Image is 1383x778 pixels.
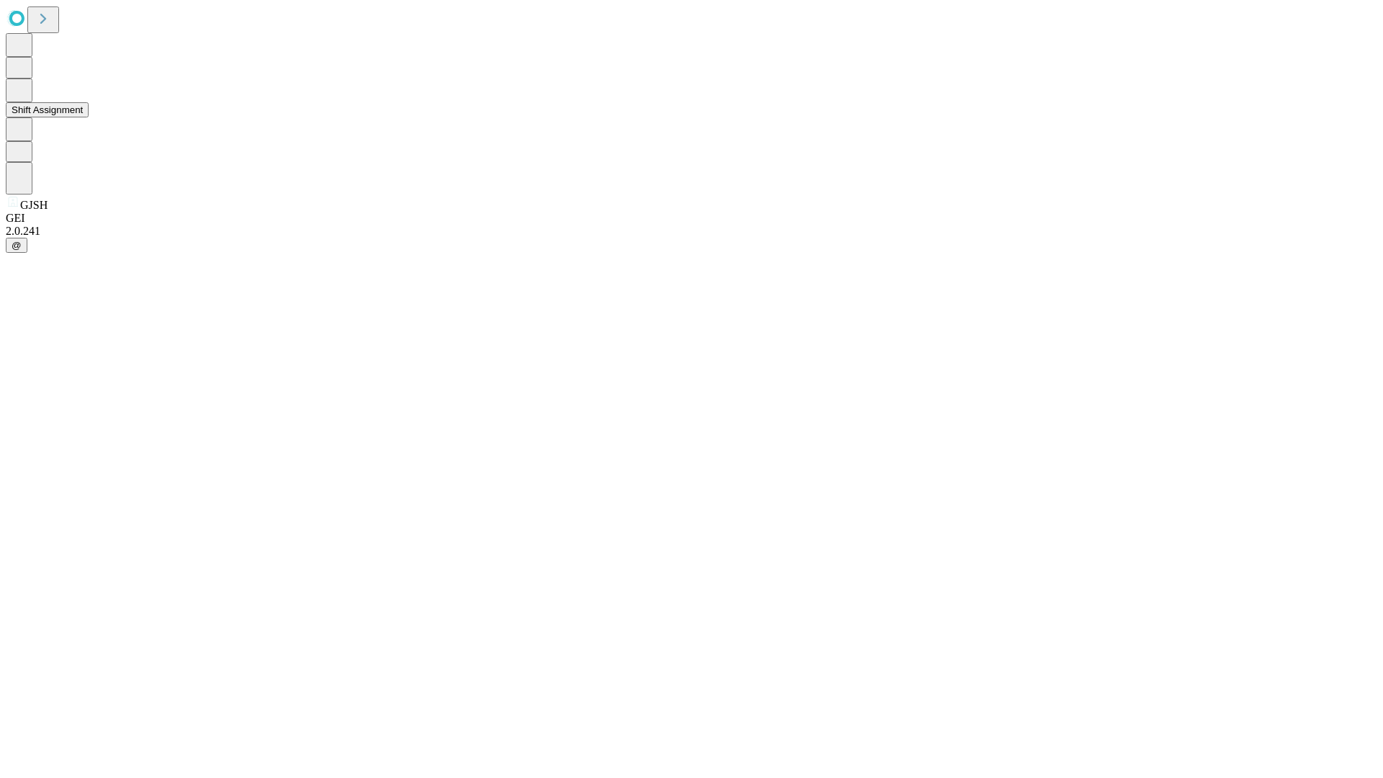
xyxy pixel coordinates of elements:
div: 2.0.241 [6,225,1377,238]
div: GEI [6,212,1377,225]
button: Shift Assignment [6,102,89,117]
span: @ [12,240,22,251]
span: GJSH [20,199,48,211]
button: @ [6,238,27,253]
